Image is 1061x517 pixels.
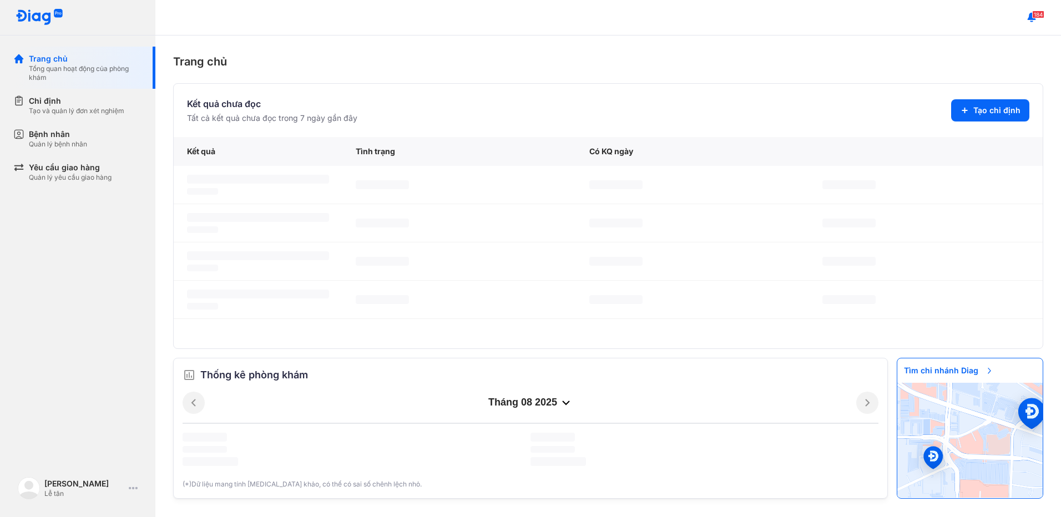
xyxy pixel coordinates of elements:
div: Yêu cầu giao hàng [29,162,112,173]
span: ‌ [183,433,227,442]
div: Kết quả chưa đọc [187,97,357,110]
div: Trang chủ [29,53,142,64]
div: Tất cả kết quả chưa đọc trong 7 ngày gần đây [187,113,357,124]
span: ‌ [187,213,329,222]
span: Tạo chỉ định [973,105,1020,116]
div: Quản lý bệnh nhân [29,140,87,149]
div: Tình trạng [342,137,576,166]
span: ‌ [822,219,876,227]
img: logo [16,9,63,26]
span: ‌ [589,295,643,304]
img: logo [18,477,40,499]
span: ‌ [822,295,876,304]
span: ‌ [187,251,329,260]
span: ‌ [187,188,218,195]
span: ‌ [187,303,218,310]
span: ‌ [356,257,409,266]
div: Tổng quan hoạt động của phòng khám [29,64,142,82]
span: ‌ [187,175,329,184]
span: ‌ [822,180,876,189]
div: Kết quả [174,137,342,166]
div: tháng 08 2025 [205,396,856,409]
div: Trang chủ [173,53,1043,70]
span: Thống kê phòng khám [200,367,308,383]
button: Tạo chỉ định [951,99,1029,121]
span: ‌ [589,219,643,227]
div: Lễ tân [44,489,124,498]
span: ‌ [187,265,218,271]
span: ‌ [822,257,876,266]
div: Tạo và quản lý đơn xét nghiệm [29,107,124,115]
span: ‌ [530,457,586,466]
span: ‌ [183,446,227,453]
span: ‌ [589,180,643,189]
span: ‌ [183,457,238,466]
span: ‌ [187,226,218,233]
span: ‌ [589,257,643,266]
div: Quản lý yêu cầu giao hàng [29,173,112,182]
div: [PERSON_NAME] [44,478,124,489]
div: (*)Dữ liệu mang tính [MEDICAL_DATA] khảo, có thể có sai số chênh lệch nhỏ. [183,479,878,489]
span: ‌ [187,290,329,298]
div: Chỉ định [29,95,124,107]
span: ‌ [530,446,575,453]
img: order.5a6da16c.svg [183,368,196,382]
span: ‌ [356,180,409,189]
span: Tìm chi nhánh Diag [897,358,1001,383]
span: ‌ [530,433,575,442]
div: Có KQ ngày [576,137,810,166]
span: ‌ [356,295,409,304]
span: 184 [1032,11,1044,18]
span: ‌ [356,219,409,227]
div: Bệnh nhân [29,129,87,140]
